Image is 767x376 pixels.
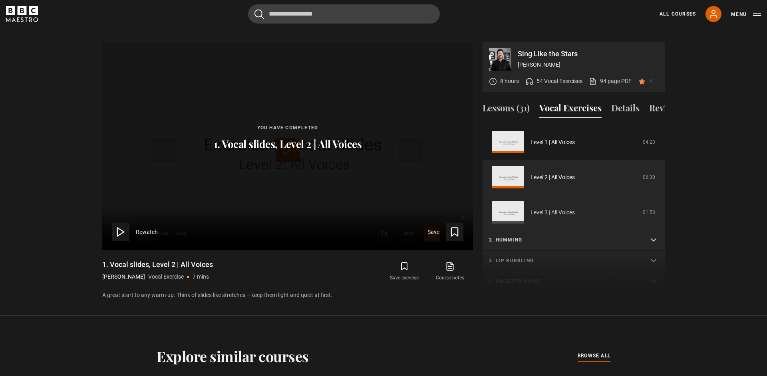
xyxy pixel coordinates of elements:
h2: Explore similar courses [157,348,309,364]
button: Save exercise [382,260,427,283]
p: Sing Like the Stars [518,50,658,57]
p: 8 hours [500,77,519,85]
button: Reviews (60) [649,101,699,118]
p: 1. Vocal slides, Level 2 | All Voices [214,138,362,150]
p: 7 mins [193,273,209,281]
a: browse all [578,352,610,360]
p: A great start to any warm-up. Think of slides like stretches – keep them light and quiet at first. [102,291,473,299]
svg: BBC Maestro [6,6,38,22]
p: [PERSON_NAME] [102,273,145,281]
button: Toggle navigation [731,10,761,18]
summary: 2. Humming [483,230,665,251]
button: Save [427,223,463,241]
p: 2. Humming [489,236,639,243]
a: All Courses [660,10,696,18]
button: Rewatch [112,223,158,241]
a: Level 1 | All Voices [531,138,575,146]
a: Level 2 | All Voices [531,173,575,182]
a: Level 3 | All Voices [531,208,575,217]
a: 94 page PDF [589,77,632,85]
p: You have completed [214,124,362,131]
p: Vocal Exercise [148,273,184,281]
h1: 1. Vocal slides, Level 2 | All Voices [102,260,213,269]
a: Course notes [427,260,473,283]
span: Save [427,228,439,236]
span: browse all [578,352,610,360]
input: Search [248,4,440,24]
p: [PERSON_NAME] [518,61,658,69]
button: Vocal Exercises [539,101,602,118]
p: 54 Vocal Exercises [537,77,582,85]
button: Lessons (31) [483,101,530,118]
button: Submit the search query [254,9,264,19]
span: Rewatch [136,228,158,236]
button: Details [611,101,640,118]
